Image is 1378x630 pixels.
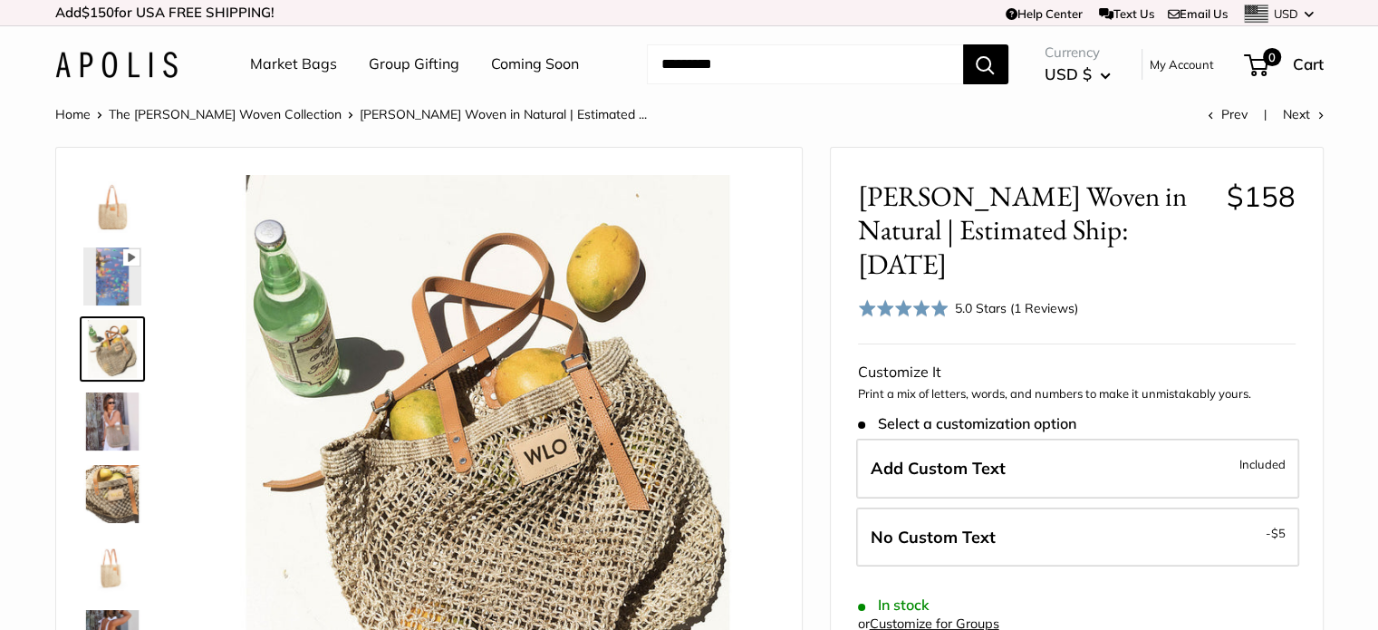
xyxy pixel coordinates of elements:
a: The [PERSON_NAME] Woven Collection [109,106,342,122]
div: Customize It [858,359,1296,386]
div: 5.0 Stars (1 Reviews) [955,298,1078,318]
a: Help Center [1006,6,1083,21]
span: Cart [1293,54,1324,73]
span: [PERSON_NAME] Woven in Natural | Estimated ... [360,106,647,122]
img: Mercado Woven in Natural | Estimated Ship: Oct. 19th [83,320,141,378]
span: USD $ [1045,64,1092,83]
img: Mercado Woven in Natural | Estimated Ship: Oct. 19th [83,175,141,233]
span: Included [1239,453,1286,475]
span: 0 [1262,48,1280,66]
a: Mercado Woven in Natural | Estimated Ship: Oct. 19th [80,316,145,382]
button: Search [963,44,1008,84]
a: Mercado Woven in Natural | Estimated Ship: Oct. 19th [80,171,145,237]
span: No Custom Text [871,527,996,548]
span: In stock [858,596,930,614]
span: USD [1274,6,1298,21]
img: Mercado Woven in Natural | Estimated Ship: Oct. 19th [83,393,141,451]
a: My Account [1150,53,1214,75]
a: Email Us [1168,6,1228,21]
nav: Breadcrumb [55,102,647,126]
a: Text Us [1099,6,1154,21]
label: Add Custom Text [856,439,1299,499]
span: Select a customization option [858,415,1076,432]
span: Currency [1045,40,1111,65]
a: 0 Cart [1246,50,1324,79]
img: Mercado Woven in Natural | Estimated Ship: Oct. 19th [83,465,141,523]
a: Prev [1208,106,1248,122]
div: 5.0 Stars (1 Reviews) [858,295,1079,321]
span: $158 [1227,179,1296,214]
img: Mercado Woven in Natural | Estimated Ship: Oct. 19th [83,538,141,596]
label: Leave Blank [856,508,1299,567]
a: Next [1283,106,1324,122]
button: USD $ [1045,60,1111,89]
span: [PERSON_NAME] Woven in Natural | Estimated Ship: [DATE] [858,179,1213,281]
a: Home [55,106,91,122]
span: - [1266,522,1286,544]
a: Group Gifting [369,51,459,78]
a: Mercado Woven in Natural | Estimated Ship: Oct. 19th [80,389,145,454]
a: Mercado Woven in Natural | Estimated Ship: Oct. 19th [80,461,145,527]
p: Print a mix of letters, words, and numbers to make it unmistakably yours. [858,385,1296,403]
img: Apolis [55,52,178,78]
a: Market Bags [250,51,337,78]
a: Mercado Woven in Natural | Estimated Ship: Oct. 19th [80,244,145,309]
img: Mercado Woven in Natural | Estimated Ship: Oct. 19th [83,247,141,305]
span: $5 [1271,526,1286,540]
a: Mercado Woven in Natural | Estimated Ship: Oct. 19th [80,534,145,599]
span: Add Custom Text [871,458,1006,479]
span: $150 [82,4,114,21]
input: Search... [647,44,963,84]
a: Coming Soon [491,51,579,78]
